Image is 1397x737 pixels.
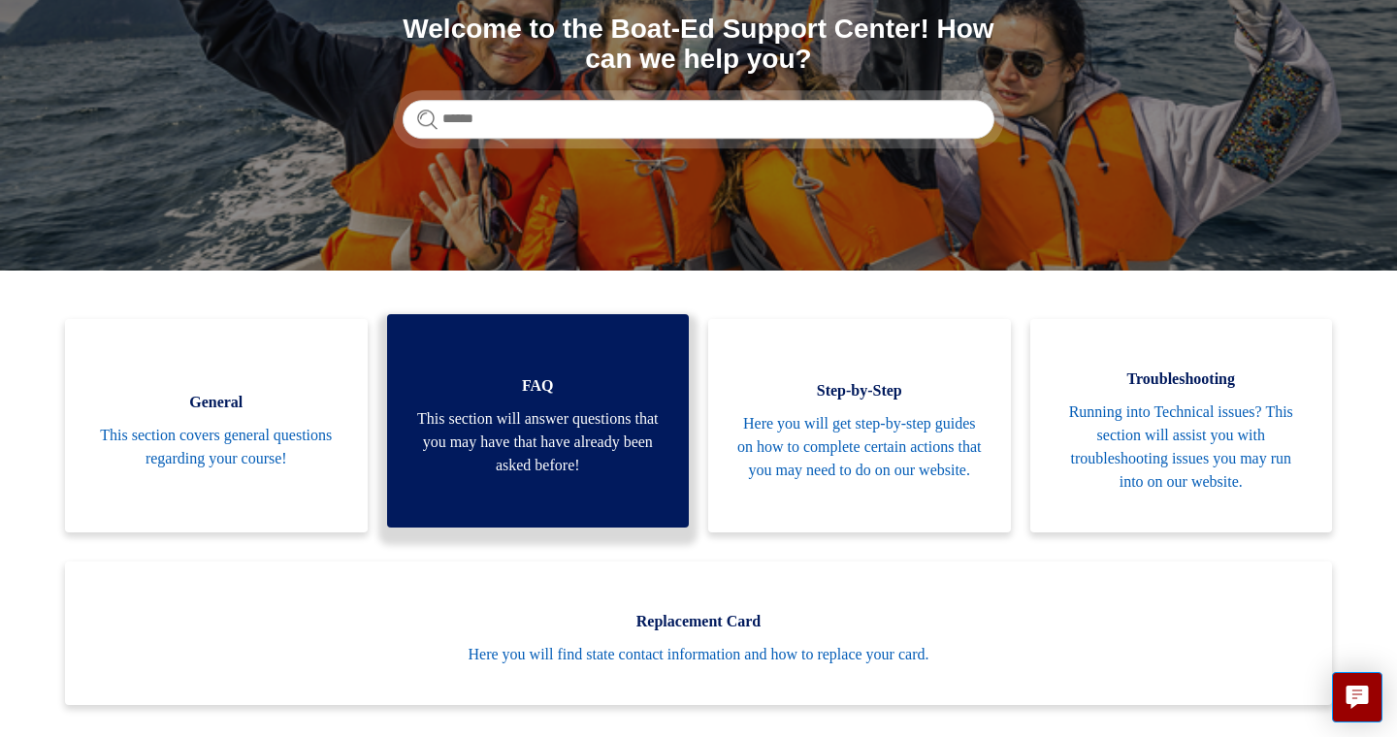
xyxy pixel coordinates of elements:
[1332,672,1382,722] button: Live chat
[737,379,982,402] span: Step-by-Step
[65,561,1332,705] a: Replacement Card Here you will find state contact information and how to replace your card.
[94,391,339,414] span: General
[1059,368,1304,391] span: Troubleshooting
[1030,319,1333,532] a: Troubleshooting Running into Technical issues? This section will assist you with troubleshooting ...
[708,319,1011,532] a: Step-by-Step Here you will get step-by-step guides on how to complete certain actions that you ma...
[416,407,661,477] span: This section will answer questions that you may have that have already been asked before!
[403,15,994,75] h1: Welcome to the Boat-Ed Support Center! How can we help you?
[1059,401,1304,494] span: Running into Technical issues? This section will assist you with troubleshooting issues you may r...
[65,319,368,532] a: General This section covers general questions regarding your course!
[387,314,690,528] a: FAQ This section will answer questions that you may have that have already been asked before!
[94,424,339,470] span: This section covers general questions regarding your course!
[737,412,982,482] span: Here you will get step-by-step guides on how to complete certain actions that you may need to do ...
[94,643,1303,666] span: Here you will find state contact information and how to replace your card.
[403,100,994,139] input: Search
[416,374,661,398] span: FAQ
[94,610,1303,633] span: Replacement Card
